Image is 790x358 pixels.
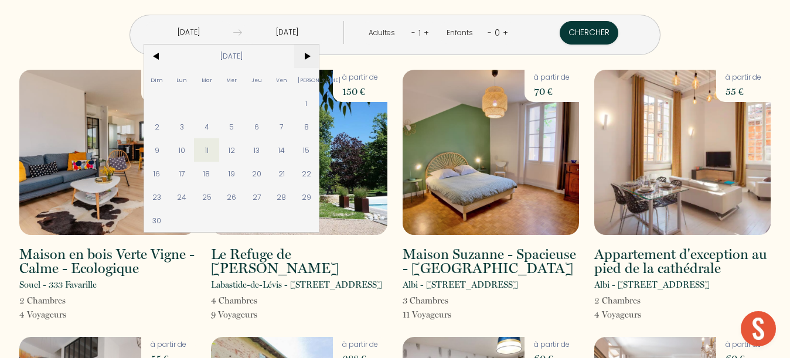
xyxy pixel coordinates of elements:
[244,115,270,138] span: 6
[19,308,66,322] p: 4 Voyageur
[741,311,776,346] div: Ouvrir le chat
[594,247,771,275] h2: Appartement d'exception au pied de la cathédrale
[269,115,294,138] span: 7
[726,83,761,100] p: 55 €
[144,138,169,162] span: 9
[726,339,761,350] p: à partir de
[144,209,169,232] span: 30
[244,185,270,209] span: 27
[219,68,244,91] span: Mer
[19,294,66,308] p: 2 Chambre
[294,162,319,185] span: 22
[403,294,451,308] p: 3 Chambre
[254,295,257,306] span: s
[63,309,66,320] span: s
[219,138,244,162] span: 12
[144,185,169,209] span: 23
[169,45,294,68] span: [DATE]
[369,28,399,39] div: Adultes
[219,115,244,138] span: 5
[269,68,294,91] span: Ven
[342,83,378,100] p: 150 €
[445,295,448,306] span: s
[144,115,169,138] span: 2
[169,115,195,138] span: 3
[211,294,257,308] p: 4 Chambre
[269,138,294,162] span: 14
[211,278,382,292] p: Labastide-de-Lévis - [STREET_ADDRESS]
[194,115,219,138] span: 4
[534,339,570,350] p: à partir de
[411,27,416,38] a: -
[594,278,710,292] p: Albi - [STREET_ADDRESS]
[594,70,771,235] img: rental-image
[219,185,244,209] span: 26
[19,70,196,235] img: rental-image
[169,68,195,91] span: Lun
[488,27,492,38] a: -
[244,68,270,91] span: Jeu
[144,68,169,91] span: Dim
[503,27,508,38] a: +
[726,72,761,83] p: à partir de
[244,162,270,185] span: 20
[194,185,219,209] span: 25
[144,21,233,44] input: Arrivée
[342,339,378,350] p: à partir de
[294,68,319,91] span: [PERSON_NAME]
[594,308,641,322] p: 4 Voyageur
[448,309,451,320] span: s
[242,21,332,44] input: Départ
[294,115,319,138] span: 8
[144,162,169,185] span: 16
[638,309,641,320] span: s
[403,308,451,322] p: 11 Voyageur
[294,45,319,68] span: >
[151,339,186,350] p: à partir de
[62,295,66,306] span: s
[403,247,579,275] h2: Maison Suzanne - Spacieuse - [GEOGRAPHIC_DATA]
[169,185,195,209] span: 24
[294,91,319,115] span: 1
[560,21,618,45] button: Chercher
[403,278,518,292] p: Albi - [STREET_ADDRESS]
[169,138,195,162] span: 10
[211,247,387,275] h2: Le Refuge de [PERSON_NAME]
[233,28,242,37] img: guests
[19,247,196,275] h2: Maison en bois Verte Vigne - Calme - Ecologique
[194,138,219,162] span: 11
[342,72,378,83] p: à partir de
[194,162,219,185] span: 18
[269,162,294,185] span: 21
[144,45,169,68] span: <
[194,68,219,91] span: Mar
[492,23,503,42] div: 0
[294,185,319,209] span: 29
[403,70,579,235] img: rental-image
[19,278,97,292] p: Souel - 333 Favarille
[219,162,244,185] span: 19
[447,28,477,39] div: Enfants
[211,308,257,322] p: 9 Voyageur
[594,294,641,308] p: 2 Chambre
[269,185,294,209] span: 28
[254,309,257,320] span: s
[534,72,570,83] p: à partir de
[637,295,641,306] span: s
[294,138,319,162] span: 15
[534,83,570,100] p: 70 €
[169,162,195,185] span: 17
[244,138,270,162] span: 13
[416,23,424,42] div: 1
[424,27,429,38] a: +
